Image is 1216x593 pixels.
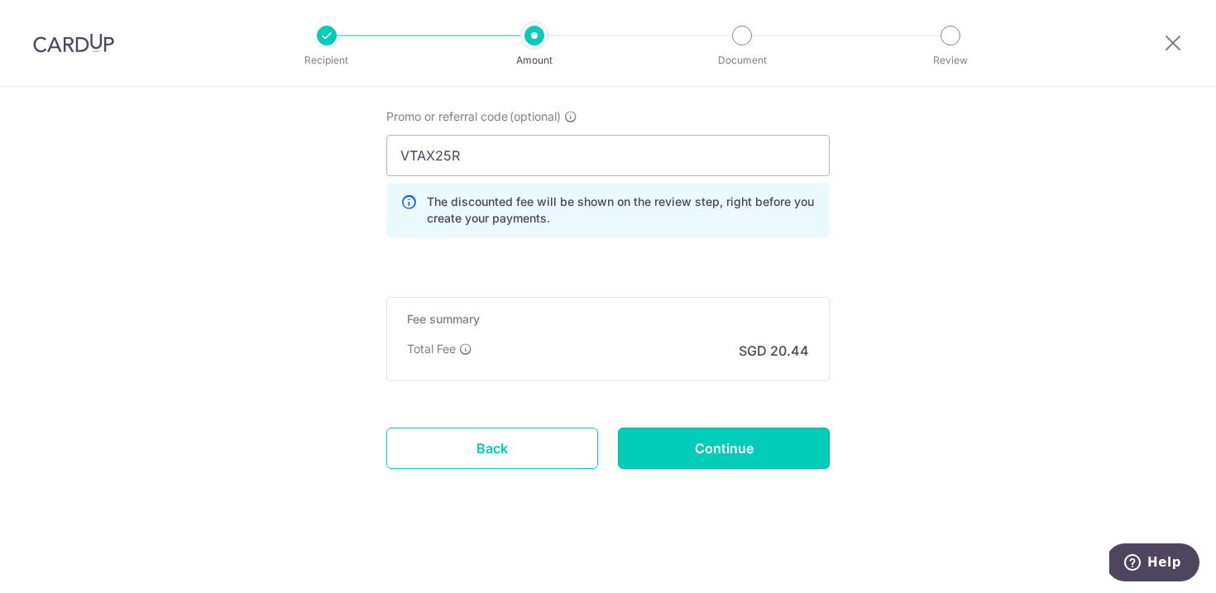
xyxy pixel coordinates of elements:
[739,341,809,361] p: SGD 20.44
[407,311,809,328] h5: Fee summary
[407,341,456,357] p: Total Fee
[386,428,598,469] a: Back
[1109,543,1199,585] iframe: Opens a widget where you can find more information
[618,428,830,469] input: Continue
[266,52,388,69] p: Recipient
[33,33,114,53] img: CardUp
[427,194,816,227] p: The discounted fee will be shown on the review step, right before you create your payments.
[510,108,561,125] span: (optional)
[386,108,508,125] span: Promo or referral code
[889,52,1012,69] p: Review
[473,52,596,69] p: Amount
[681,52,803,69] p: Document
